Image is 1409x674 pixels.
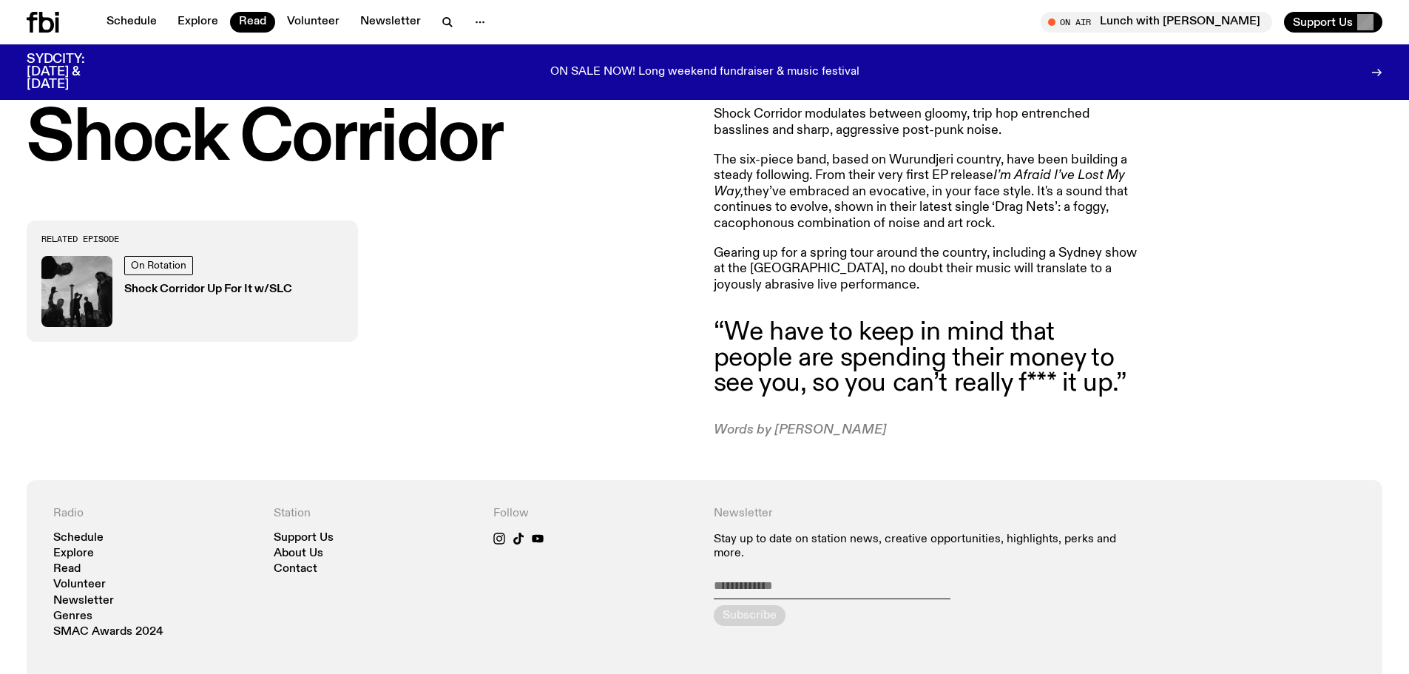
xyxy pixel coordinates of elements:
p: Stay up to date on station news, creative opportunities, highlights, perks and more. [714,533,1136,561]
h3: Shock Corridor Up For It w/SLC [124,284,292,295]
a: About Us [274,548,323,559]
a: Support Us [274,533,334,544]
a: Schedule [53,533,104,544]
a: Genres [53,611,92,622]
p: ON SALE NOW! Long weekend fundraiser & music festival [550,66,859,79]
h1: Shock Corridor [27,107,696,173]
span: Support Us [1293,16,1353,29]
a: Explore [53,548,94,559]
a: Newsletter [351,12,430,33]
h4: Follow [493,507,696,521]
a: Contact [274,564,317,575]
h3: SYDCITY: [DATE] & [DATE] [27,53,121,91]
h4: Newsletter [714,507,1136,521]
a: Read [53,564,81,575]
p: Words by [PERSON_NAME] [714,422,1140,439]
a: Volunteer [53,579,106,590]
button: Support Us [1284,12,1382,33]
a: Explore [169,12,227,33]
img: shock corridor 4 SLC [41,256,112,327]
blockquote: “We have to keep in mind that people are spending their money to see you, so you can’t really f**... [714,320,1140,396]
button: On AirLunch with [PERSON_NAME] [1041,12,1272,33]
a: Schedule [98,12,166,33]
a: Read [230,12,275,33]
h4: Station [274,507,476,521]
p: Shock Corridor modulates between gloomy, trip hop entrenched basslines and sharp, aggressive post... [714,107,1140,138]
a: Volunteer [278,12,348,33]
p: The six-piece band, based on Wurundjeri country, have been building a steady following. From thei... [714,152,1140,232]
p: Gearing up for a spring tour around the country, including a Sydney show at the [GEOGRAPHIC_DATA]... [714,246,1140,294]
a: shock corridor 4 SLCOn RotationShock Corridor Up For It w/SLC [41,256,343,327]
a: SMAC Awards 2024 [53,627,163,638]
em: I’m Afraid I’ve Lost My Way, [714,169,1125,198]
button: Subscribe [714,605,785,626]
h4: Radio [53,507,256,521]
a: Newsletter [53,596,114,607]
h3: Related Episode [41,235,343,243]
